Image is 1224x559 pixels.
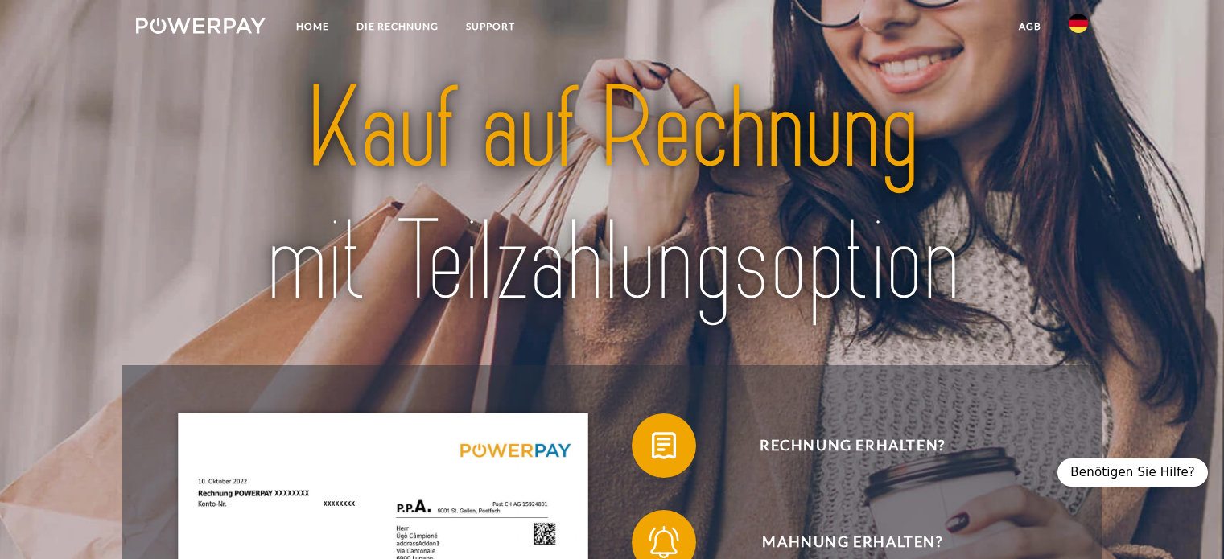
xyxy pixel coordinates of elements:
[282,12,343,41] a: Home
[183,56,1041,335] img: title-powerpay_de.svg
[1069,14,1088,33] img: de
[136,18,266,34] img: logo-powerpay-white.svg
[644,425,684,466] img: qb_bill.svg
[1005,12,1055,41] a: agb
[1057,458,1208,487] div: Benötigen Sie Hilfe?
[655,413,1049,478] span: Rechnung erhalten?
[452,12,529,41] a: SUPPORT
[632,413,1050,478] button: Rechnung erhalten?
[343,12,452,41] a: DIE RECHNUNG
